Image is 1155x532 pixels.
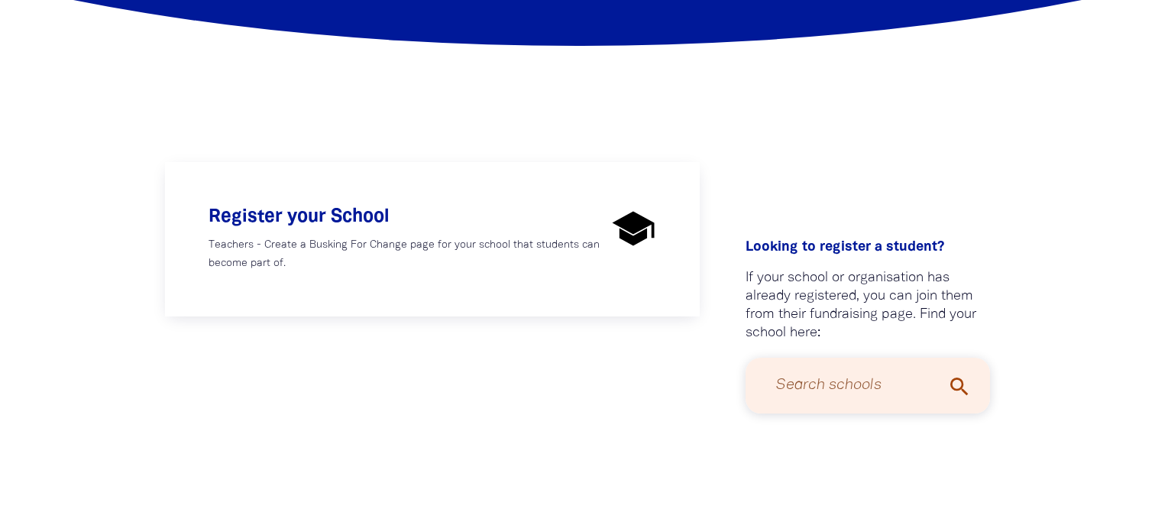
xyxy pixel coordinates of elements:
img: school-fill-1-wght-400-grad-0-opsz-48-svg-55b678.svg [610,206,656,251]
p: Teachers - Create a Busking For Change page for your school that students can become part of. [209,236,607,273]
i: search [947,375,972,399]
p: If your school or organisation has already registered, you can join them from their fundraising p... [746,269,990,342]
span: Looking to register a student? [746,241,944,253]
h4: Register your School [209,206,607,229]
